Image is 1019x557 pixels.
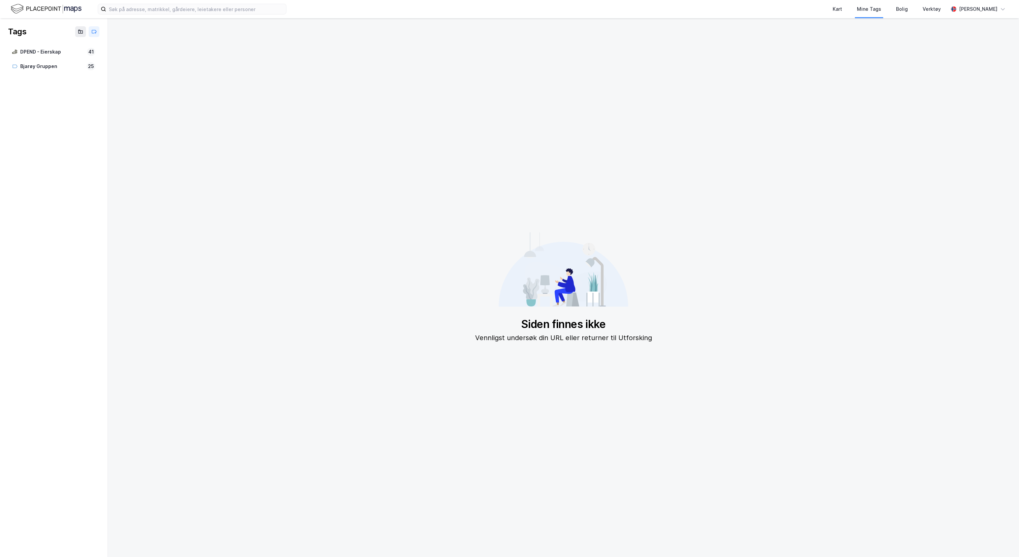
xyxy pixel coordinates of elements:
[896,5,908,13] div: Bolig
[475,332,652,343] div: Vennligst undersøk din URL eller returner til Utforsking
[833,5,842,13] div: Kart
[985,525,1019,557] iframe: Chat Widget
[106,4,286,14] input: Søk på adresse, matrikkel, gårdeiere, leietakere eller personer
[20,62,84,71] div: Bjarøy Gruppen
[8,26,26,37] div: Tags
[923,5,941,13] div: Verktøy
[87,48,95,56] div: 41
[11,3,82,15] img: logo.f888ab2527a4732fd821a326f86c7f29.svg
[87,62,95,70] div: 25
[959,5,997,13] div: [PERSON_NAME]
[985,525,1019,557] div: Kontrollprogram for chat
[475,318,652,331] div: Siden finnes ikke
[20,48,84,56] div: DPEND - Eierskap
[8,45,99,59] a: DPEND - Eierskap41
[8,60,99,73] a: Bjarøy Gruppen25
[857,5,881,13] div: Mine Tags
